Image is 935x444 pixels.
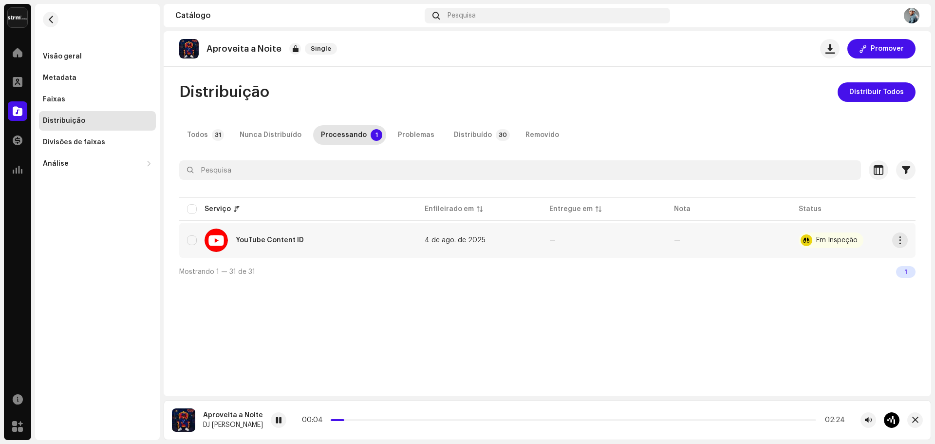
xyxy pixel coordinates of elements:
div: Faixas [43,96,65,103]
div: 1 [896,266,916,278]
re-m-nav-item: Metadata [39,68,156,88]
span: — [549,237,556,244]
re-m-nav-item: Distribuição [39,111,156,131]
div: Nunca Distribuído [240,125,301,145]
re-m-nav-item: Faixas [39,90,156,109]
p-badge: 31 [212,129,224,141]
div: Todos [187,125,208,145]
div: Distribuído [454,125,492,145]
input: Pesquisa [179,160,861,180]
p-badge: 1 [371,129,382,141]
img: 50a68984-ad27-46f4-8c0d-8dc027629dfa [172,408,195,432]
img: 50a68984-ad27-46f4-8c0d-8dc027629dfa [179,39,199,58]
div: DJ [PERSON_NAME] [203,421,263,429]
re-a-table-badge: — [674,237,680,244]
div: Análise [43,160,69,168]
re-m-nav-item: Visão geral [39,47,156,66]
button: Distribuir Todos [838,82,916,102]
div: Em Inspeção [816,237,858,244]
img: 57896b94-0bdd-4811-877a-2a8f4e956b21 [904,8,919,23]
div: 00:04 [302,416,327,424]
img: 408b884b-546b-4518-8448-1008f9c76b02 [8,8,27,27]
span: Distribuir Todos [849,82,904,102]
div: Catálogo [175,12,421,19]
span: 4 de ago. de 2025 [425,237,486,244]
div: Problemas [398,125,434,145]
div: Distribuição [43,117,85,125]
re-m-nav-item: Divisões de faixas [39,133,156,152]
div: Metadata [43,74,76,82]
div: YouTube Content ID [236,237,304,244]
re-m-nav-dropdown: Análise [39,154,156,174]
span: Distribuição [179,82,269,102]
span: Pesquisa [448,12,476,19]
div: Aproveita a Noite [203,411,263,419]
div: Enfileirado em [425,204,474,214]
div: 02:24 [820,416,845,424]
span: Single [305,43,337,55]
span: Promover [871,39,904,58]
div: Divisões de faixas [43,138,105,146]
div: Removido [525,125,559,145]
span: Mostrando 1 — 31 de 31 [179,269,255,275]
p: Aproveita a Noite [206,44,281,54]
div: Entregue em [549,204,593,214]
p-badge: 30 [496,129,510,141]
div: Visão geral [43,53,82,60]
div: Serviço [205,204,231,214]
button: Promover [847,39,916,58]
div: Processando [321,125,367,145]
